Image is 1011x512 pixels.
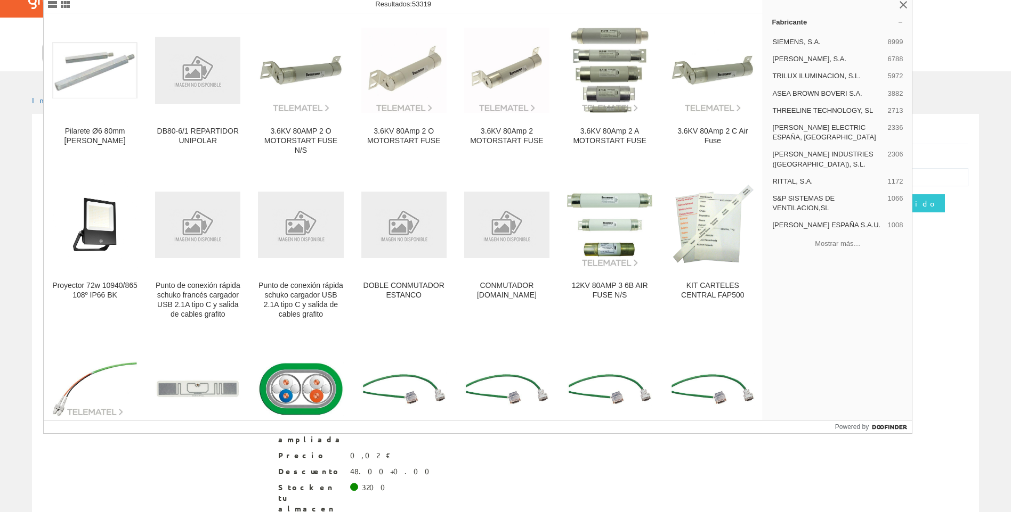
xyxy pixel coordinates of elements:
[887,37,903,47] span: 8999
[361,373,447,406] img: SIMATIC NET, cable de instalación ITP para Ethernet industrial 2 x 2 hilos, incluye 2 conectores Sub
[350,450,391,461] div: 0,02 €
[278,450,342,461] span: Precio
[772,177,883,186] span: RITTAL, S.A.
[249,168,352,332] a: Punto de conexión rápida schuko cargador USB 2.1A tipo C y salida de cables grafito Punto de cone...
[52,127,138,146] div: Pilarete Ø6 80mm [PERSON_NAME]
[567,281,652,300] div: 12KV 80AMP 3 6B AIR FUSE N/S
[835,422,869,432] span: Powered by
[32,95,77,105] a: Inicio
[835,420,912,433] a: Powered by
[887,177,903,186] span: 1172
[456,168,558,332] a: CONMUTADOR DBL.ETCO.EMP.BN CONMUTADOR [DOMAIN_NAME]
[767,235,908,252] button: Mostrar más…
[278,424,342,445] span: Descripción ampliada
[887,150,903,169] span: 2306
[361,281,447,300] div: DOBLE CONMUTADOR ESTANCO
[670,182,755,267] img: KIT CARTELES CENTRAL FAP500
[155,37,240,103] img: DB80-6/1 REPARTIDOR UNIPOLAR
[559,14,661,168] a: 3.6KV 80Amp 2 A MOTORSTART FUSE 3.6KV 80Amp 2 A MOTORSTART FUSE
[887,123,903,142] span: 2336
[350,466,436,477] div: 48.00+0.00
[278,466,342,477] span: Descuento
[772,123,883,142] span: [PERSON_NAME] ELECTRIC ESPAÑA, [GEOGRAPHIC_DATA]
[155,379,240,399] img: SIMATIC RF600, portador de datos RF622L, smartlabel de gran capacidad de memoria, dimensiones 90 x 1
[772,71,883,81] span: TRILUX ILUMINACION, S.L.
[887,106,903,115] span: 2713
[887,89,903,98] span: 3882
[52,361,138,417] img: FO Standard Cable GP (50/125), confeccionado con 2×2 conectores SC, tiracables, longitud 80 m
[258,192,343,258] img: Punto de conexión rápida schuko cargador USB 2.1A tipo C y salida de cables grafito
[361,28,447,113] img: 3.6KV 80Amp 2 O MOTORSTART FUSE
[361,192,447,258] img: DOBLE CONMUTADOR ESTANCO
[772,150,883,169] span: [PERSON_NAME] INDUSTRIES ([GEOGRAPHIC_DATA]), S.L.
[464,127,549,146] div: 3.6KV 80Amp 2 MOTORSTART FUSE
[661,14,764,168] a: 3.6KV 80Amp 2 C Air Fuse 3.6KV 80Amp 2 C Air Fuse
[464,281,549,300] div: CONMUTADOR [DOMAIN_NAME]
[567,182,652,267] img: 12KV 80AMP 3 6B AIR FUSE N/S
[353,14,455,168] a: 3.6KV 80Amp 2 O MOTORSTART FUSE 3.6KV 80Amp 2 O MOTORSTART FUSE
[670,281,755,300] div: KIT CARTELES CENTRAL FAP500
[887,194,903,213] span: 1066
[887,54,903,64] span: 6788
[155,281,240,319] div: Punto de conexión rápida schuko francés cargador USB 2.1A tipo C y salida de cables grafito
[772,54,883,64] span: [PERSON_NAME], S.A.
[44,168,146,332] a: Proyector 72w 10940/865 108º IP66 BK Proyector 72w 10940/865 108º IP66 BK
[464,373,549,406] img: SIMATIC NET, cable de instalación ITP para Ethernet industrial 2 x 2 hilos, incluye 2 conectores Sub
[52,182,138,267] img: Proyector 72w 10940/865 108º IP66 BK
[353,168,455,332] a: DOBLE CONMUTADOR ESTANCO DOBLE CONMUTADOR ESTANCO
[44,14,146,168] a: Pilarete Ø6 80mm Quintela Pilarete Ø6 80mm [PERSON_NAME]
[661,168,764,332] a: KIT CARTELES CENTRAL FAP500 KIT CARTELES CENTRAL FAP500
[155,127,240,146] div: DB80-6/1 REPARTIDOR UNIPOLAR
[567,127,652,146] div: 3.6KV 80Amp 2 A MOTORSTART FUSE
[670,373,755,406] img: SIMATIC NET, cable de instalación ITP para Ethernet industrial 2 x 2 hilos, confeccionado con un con
[464,28,549,113] img: 3.6KV 80Amp 2 MOTORSTART FUSE
[456,14,558,168] a: 3.6KV 80Amp 2 MOTORSTART FUSE 3.6KV 80Amp 2 MOTORSTART FUSE
[772,194,883,213] span: S&P SISTEMAS DE VENTILACION,SL
[464,192,549,258] img: CONMUTADOR DBL.ETCO.EMP.BN
[559,168,661,332] a: 12KV 80AMP 3 6B AIR FUSE N/S 12KV 80AMP 3 6B AIR FUSE N/S
[362,482,392,493] div: 3200
[567,373,652,406] img: SIMATIC NET, cable de instalación ITP para Ethernet industrial 2 x 2 hilos, confeccionado con un con
[147,168,249,332] a: Punto de conexión rápida schuko francés cargador USB 2.1A tipo C y salida de cables grafito Punto...
[772,37,883,47] span: SIEMENS, S.A.
[52,42,138,99] img: Pilarete Ø6 80mm Quintela
[249,14,352,168] a: 3.6KV 80AMP 2 O MOTORSTART FUSE N/S 3.6KV 80AMP 2 O MOTORSTART FUSE N/S
[258,127,343,155] div: 3.6KV 80AMP 2 O MOTORSTART FUSE N/S
[887,71,903,81] span: 5972
[258,362,343,417] img: SIMATIC NET, ITP FRNC cable 9/15 para Ethernet industrial, cable ITP sin halógenos, confeccionado co
[155,192,240,258] img: Punto de conexión rápida schuko francés cargador USB 2.1A tipo C y salida de cables grafito
[763,13,912,30] a: Fabricante
[772,220,883,230] span: [PERSON_NAME] ESPAÑA S.A.U.
[670,127,755,146] div: 3.6KV 80Amp 2 C Air Fuse
[887,220,903,230] span: 1008
[361,127,447,146] div: 3.6KV 80Amp 2 O MOTORSTART FUSE
[52,281,138,300] div: Proyector 72w 10940/865 108º IP66 BK
[772,89,883,98] span: ASEA BROWN BOVERI S.A.
[147,14,249,168] a: DB80-6/1 REPARTIDOR UNIPOLAR DB80-6/1 REPARTIDOR UNIPOLAR
[258,28,343,113] img: 3.6KV 80AMP 2 O MOTORSTART FUSE N/S
[567,28,652,113] img: 3.6KV 80Amp 2 A MOTORSTART FUSE
[670,28,755,113] img: 3.6KV 80Amp 2 C Air Fuse
[258,281,343,319] div: Punto de conexión rápida schuko cargador USB 2.1A tipo C y salida de cables grafito
[772,106,883,115] span: THREELINE TECHNOLOGY, SL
